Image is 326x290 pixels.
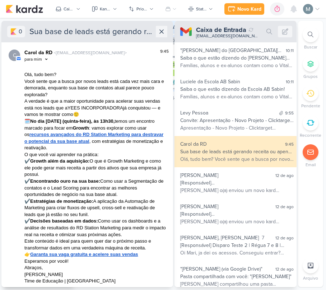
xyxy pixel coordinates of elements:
[24,71,167,98] div: Olá, tudo bem? Você sente que a busca por novos leads está cada vez mais cara e demorada, enquant...
[54,50,127,56] div: <[EMAIL_ADDRESS][DOMAIN_NAME]>
[180,273,294,280] div: Pasta compartilhada com você: "[PERSON_NAME]"
[30,252,138,257] a: Garanta sua vaga gratuita e acelere suas vendas
[29,26,153,38] div: Sua base de leads está gerando receita ou apenas ocupando espaço?
[24,56,42,62] div: para mim
[180,124,294,132] div: Apresentação - Novo Projeto - Clicktarget Participar com o Google Meet: [PERSON_NAME] convidou vo...
[30,158,89,164] b: Growth além da aquisição:
[24,151,167,158] div: O que você vai aprender na prática:
[303,275,318,281] p: Arquivo
[24,258,167,265] div: Esperamos por você!
[224,3,264,15] button: Novo Kard
[275,172,294,179] div: 12 de ago
[180,93,294,100] div: Famílias, alunos e ex-alunos contam como o Vital transformou suas vidas — acolhimento, apoio e pr...
[285,110,294,116] div: 9:55
[24,218,167,238] div: ✔️ Como usar os dashboards e a análise de resultados do RD Station Marketing para medir o impacto...
[180,234,259,242] div: [PERSON_NAME], [PERSON_NAME]
[30,198,93,204] b: Estratégias de monetização:
[180,210,294,218] div: [Responsável] 6708127_YEES_TATUAPÉ_CLIENTE_OCULTO
[7,26,25,37] button: 0
[24,98,167,118] div: A verdade é que a maior oportunidade para acelerar suas vendas está nos leads que a 🙂
[275,266,294,272] div: 12 de ago
[275,235,294,241] div: 12 de ago
[174,81,179,84] p: AG
[303,4,313,14] img: Mariana Amorim
[24,265,167,271] div: Abraços,
[24,251,167,258] div: 👉
[262,234,264,242] div: 7
[24,271,167,285] div: [PERSON_NAME] Time de Educação | [GEOGRAPHIC_DATA]
[180,78,240,85] div: Luciele da Escola AB Sabin
[180,54,294,62] div: Saiba o que estão dizendo do [PERSON_NAME] por aí!
[180,140,207,148] div: Carol da RD
[180,155,294,163] div: Olá, tudo bem? Você sente que a busca por novos leads está cada vez mais cara e demorada, enquant...
[180,242,294,249] div: [Responsável] Disparo Teste 2 | Régua 7 e 8 | Grupo Godoi | Agosto
[180,218,294,225] div: [PERSON_NAME] o(a) enviou um novo kard 6708127_YEES_TATUAPÉ_CLIENTE_OCULTO Cliente: YEES Time: Pe...
[180,117,294,124] div: Convite: Apresentação - Novo Projeto - Clicktarget - [DATE] 3:20pm - 3:35pm (BRT) ([PERSON_NAME])
[43,56,49,62] div: ver detalhes
[180,203,218,210] div: [PERSON_NAME]
[24,158,167,178] div: ✔️ O que é Growth Marketing e como ele pode gerar mais receita a partir dos ativos que sua empres...
[10,28,17,35] img: linked kardz
[237,5,261,13] div: Novo Kard
[180,47,283,54] div: "[PERSON_NAME] do [GEOGRAPHIC_DATA][PERSON_NAME]"
[24,238,167,251] div: Este conteúdo é ideal para quem quer dar o próximo passo e transformar dados em uma verdadeira má...
[73,125,89,131] b: Growth
[9,50,20,61] div: Carol da RD
[300,132,321,139] p: Recorrente
[24,105,160,117] span: já conquistou — e vamos te mostrar como
[180,280,294,288] div: [PERSON_NAME] compartilhou uma pasta [PERSON_NAME] ([EMAIL_ADDRESS][DOMAIN_NAME]) convidou você p...
[196,25,246,35] div: Caixa de Entrada
[160,48,169,55] div: 9:45
[24,132,163,144] a: recursos avançados do RD Station Marketing para destravar o potencial da sua base atual
[24,49,52,56] div: Carol da RD
[180,172,218,179] div: [PERSON_NAME]
[13,52,16,59] p: C
[286,47,294,54] div: 10:11
[180,85,294,93] div: Saiba o que estão dizendo da Escola AB Sabin!
[180,148,294,155] div: Sua base de leads está gerando receita ou apenas ocupando espaço?
[180,27,192,36] img: Gmail
[180,62,294,69] div: Famílias, alunos e ex-alunos contam como o Vital transformou suas vidas — acolhimento, apoio e pr...
[286,79,294,85] div: 10:11
[301,103,320,109] p: Pendente
[24,178,167,198] div: ✔️ Como usar a Segmentação de contatos e o Lead Scoring para encontrar as melhores oportunidades ...
[180,187,294,194] div: [PERSON_NAME] o(a) enviou um novo kard 6608121_YEES_ATUALIZAR_EVOLUÇÃO_DE_OBRA_INBOUND Cliente: Y...
[304,44,317,50] p: Buscar
[298,27,323,50] li: Ctrl + F
[30,178,100,184] b: Encontrando ouro na sua base:
[303,73,318,80] p: Grupos
[24,198,167,218] div: ✔️ A aplicação da Automação de Marketing para criar fluxos de upsell, cross-sell e reativação de ...
[180,109,208,117] div: Levy Pessoa
[24,118,167,151] div: 🗓️ temos um encontro marcado para focar em : vamos explorar como usar os , com estratégias de mon...
[306,162,316,168] p: Email
[6,5,43,13] img: kardz.app
[180,249,294,257] div: Oi Mari, ja dei os acessos. Conseguiu entrar? Prioridade: - Status: AGUARDANDO Data de Entrega: [...
[275,204,294,210] div: 12 de ago
[248,27,253,32] div: Sync
[30,118,115,124] b: No dia [DATE] (quinta-feira), às 13h30,
[30,218,98,224] b: Decisões baseadas em dados:
[196,33,259,39] div: [EMAIL_ADDRESS][DOMAIN_NAME]
[67,105,123,111] span: YEES INCORPORADORA
[180,179,294,187] div: [Responsável] 6608121_YEES_ATUALIZAR_EVOLUÇÃO_DE_OBRA_INBOUND
[285,141,294,148] div: 9:45
[180,265,262,273] div: "[PERSON_NAME] (via Google Drive)"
